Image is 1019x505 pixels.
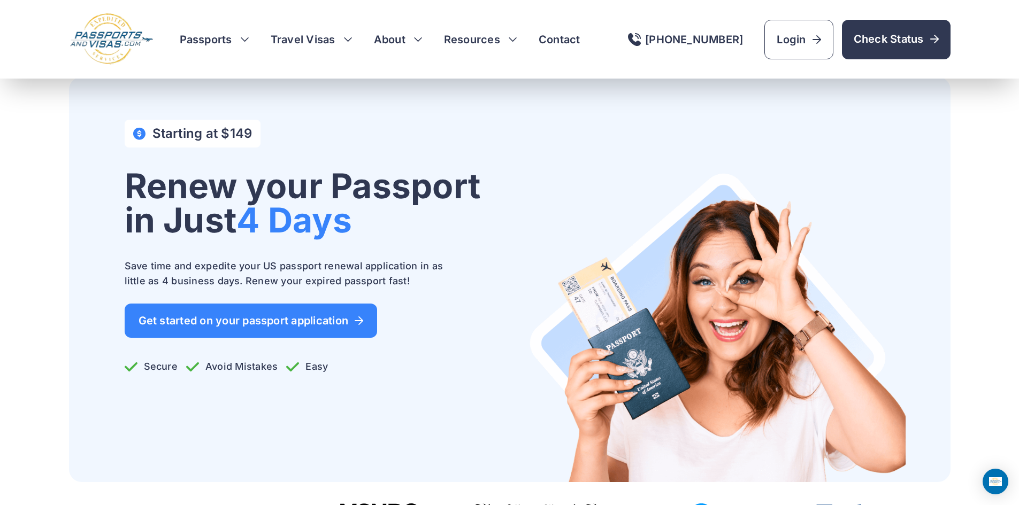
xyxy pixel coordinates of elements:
span: Check Status [854,32,939,46]
a: Contact [539,32,580,47]
p: Avoid Mistakes [186,359,278,374]
a: Get started on your passport application [125,304,378,338]
h1: Renew your Passport in Just [125,169,481,237]
a: [PHONE_NUMBER] [628,33,743,46]
a: Login [764,20,833,59]
p: Easy [286,359,328,374]
span: 4 Days [236,199,352,240]
h4: Starting at $149 [152,126,252,141]
img: Renew your Passport in Just 4 Days [529,173,906,482]
div: Open Intercom Messenger [983,469,1008,494]
a: About [374,32,405,47]
span: Login [777,32,821,47]
h3: Resources [444,32,517,47]
h3: Travel Visas [271,32,353,47]
p: Secure [125,359,178,374]
h3: Passports [180,32,249,47]
a: Check Status [842,20,951,59]
span: Get started on your passport application [139,315,364,326]
img: Logo [69,13,154,66]
p: Save time and expedite your US passport renewal application in as little as 4 business days. Rene... [125,259,456,289]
